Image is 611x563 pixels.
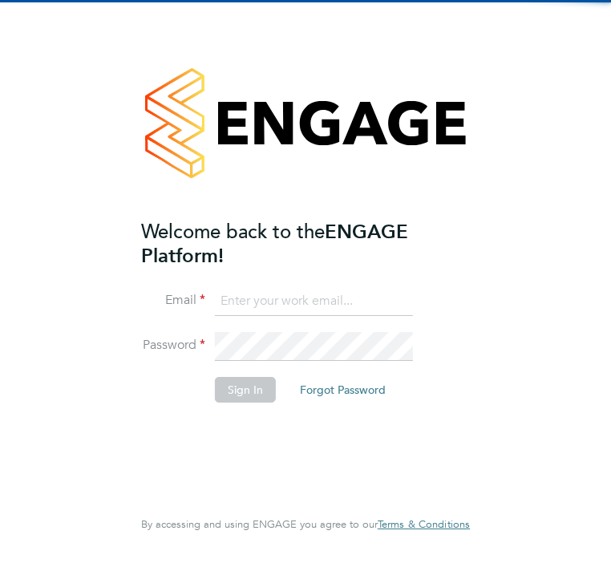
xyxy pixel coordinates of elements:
[141,292,205,309] label: Email
[141,219,325,244] span: Welcome back to the
[215,377,276,403] button: Sign In
[378,518,470,531] a: Terms & Conditions
[141,220,454,268] h2: ENGAGE Platform!
[141,517,470,531] span: By accessing and using ENGAGE you agree to our
[287,377,399,403] button: Forgot Password
[378,517,470,531] span: Terms & Conditions
[141,337,205,354] label: Password
[215,287,413,316] input: Enter your work email...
